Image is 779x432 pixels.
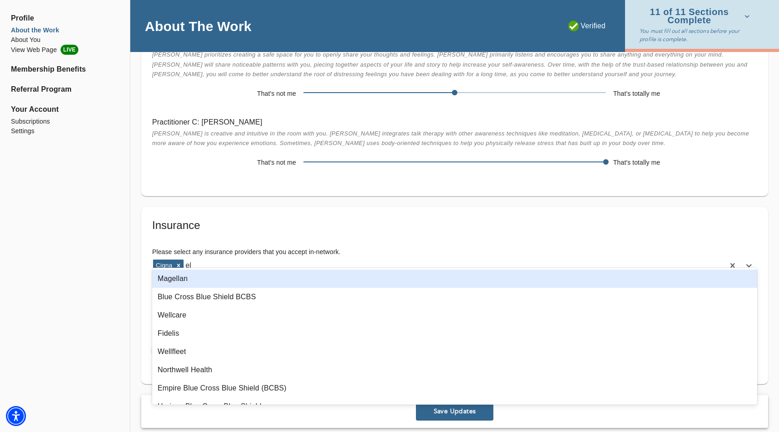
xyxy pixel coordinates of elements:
span: Profile [11,13,119,24]
h6: That's not me [152,89,296,99]
span: 11 of 11 Sections Complete [640,8,750,24]
a: Subscriptions [11,117,119,126]
a: Settings [11,126,119,136]
span: Your Account [11,104,119,115]
span: Save Updates [420,407,490,416]
a: Membership Benefits [11,64,119,75]
h5: Insurance [152,218,757,233]
div: Blue Cross Blue Shield BCBS [152,288,757,306]
a: View Web PageLIVE [11,45,119,55]
p: Verified [568,21,606,31]
div: Northwell Health [152,361,757,379]
div: Magellan [152,270,757,288]
div: Horizon Blue Cross Blue Shield [152,397,757,416]
p: You must fill out all sections before your profile is complete. [640,27,753,43]
button: Save Updates [416,402,493,421]
div: Cigna [153,260,174,271]
h4: About The Work [145,18,251,35]
span: [PERSON_NAME] prioritizes creating a safe space for you to openly share your thoughts and feeling... [152,51,748,77]
span: LIVE [61,45,78,55]
div: Wellfleet [152,343,757,361]
div: Accessibility Menu [6,406,26,426]
li: View Web Page [11,45,119,55]
div: Fidelis [152,324,757,343]
h6: That's totally me [613,89,757,99]
h6: That's totally me [613,158,757,168]
span: [PERSON_NAME] is creative and intuitive in the room with you. [PERSON_NAME] integrates talk thera... [152,130,749,146]
a: About You [11,35,119,45]
div: Empire Blue Cross Blue Shield (BCBS) [152,379,757,397]
h6: Practitioner C: [PERSON_NAME] [152,116,757,129]
div: Wellcare [152,306,757,324]
button: 11 of 11 Sections Complete [640,5,753,27]
a: About the Work [11,26,119,35]
a: Referral Program [11,84,119,95]
h6: Please select any insurance providers that you accept in-network. [152,247,757,257]
h6: That's not me [152,158,296,168]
